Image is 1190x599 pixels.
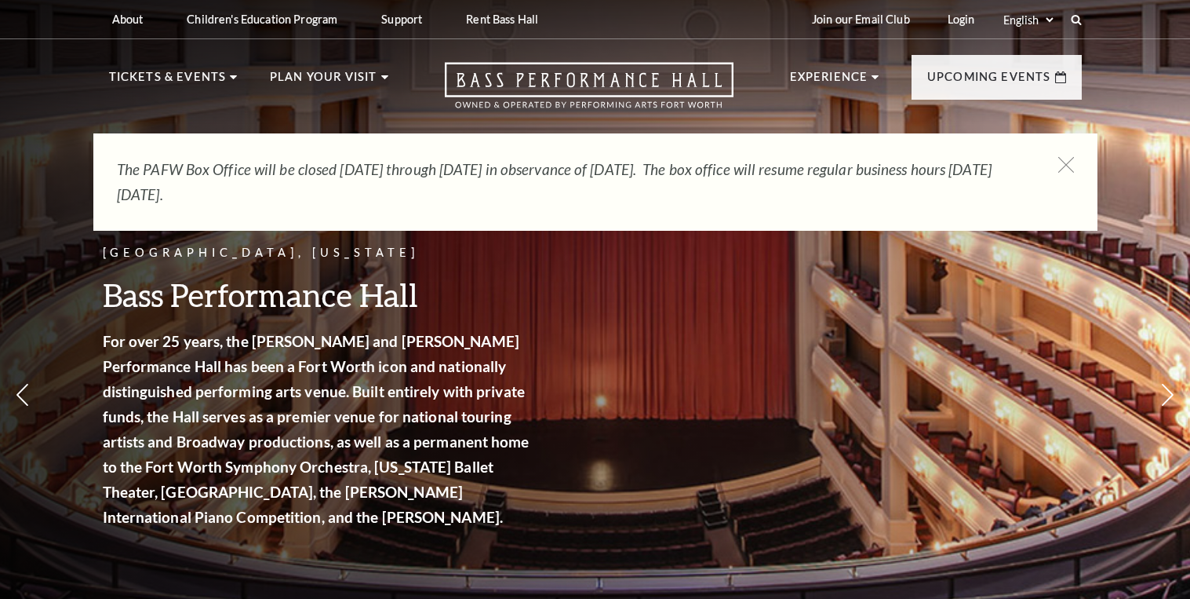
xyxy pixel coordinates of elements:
p: Children's Education Program [187,13,337,26]
p: Upcoming Events [927,68,1051,96]
p: [GEOGRAPHIC_DATA], [US_STATE] [103,243,534,263]
p: Tickets & Events [109,68,227,96]
p: About [112,13,144,26]
h3: Bass Performance Hall [103,275,534,315]
p: Rent Bass Hall [466,13,538,26]
em: The PAFW Box Office will be closed [DATE] through [DATE] in observance of [DATE]. The box office ... [117,160,992,203]
p: Support [381,13,422,26]
strong: For over 25 years, the [PERSON_NAME] and [PERSON_NAME] Performance Hall has been a Fort Worth ico... [103,332,529,526]
p: Plan Your Visit [270,68,377,96]
p: Experience [790,68,868,96]
select: Select: [1000,13,1056,27]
